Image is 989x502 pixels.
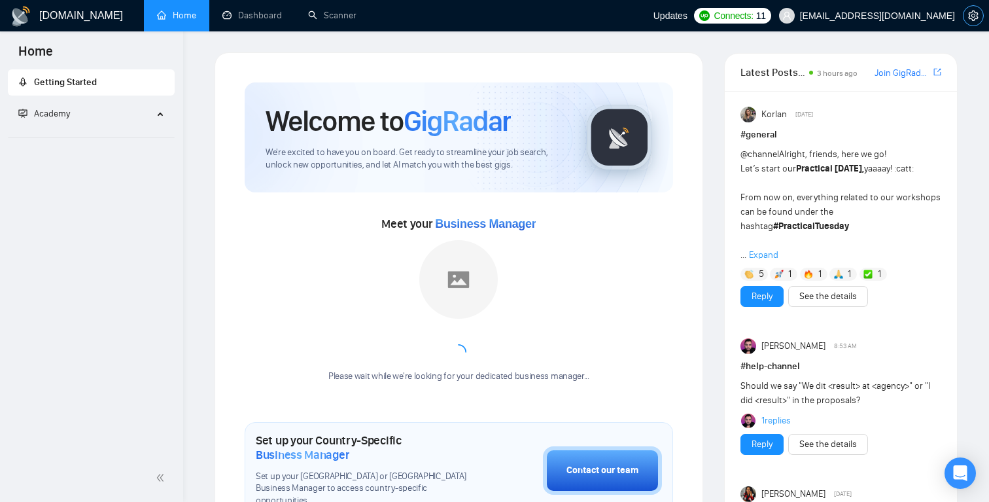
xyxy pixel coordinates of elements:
[963,10,983,21] span: setting
[321,370,597,383] div: Please wait while we're looking for your dedicated business manager...
[875,66,931,81] a: Join GigRadar Slack Community
[266,147,566,171] span: We're excited to have you on board. Get ready to streamline your job search, unlock new opportuni...
[740,359,941,374] h1: # help-channel
[18,108,70,119] span: Academy
[761,107,787,122] span: Korlan
[404,103,511,139] span: GigRadar
[834,488,852,500] span: [DATE]
[799,289,857,304] a: See the details
[699,10,710,21] img: upwork-logo.png
[449,342,468,362] span: loading
[308,10,356,21] a: searchScanner
[435,217,536,230] span: Business Manager
[834,270,843,279] img: 🙏
[18,77,27,86] span: rocket
[740,149,779,160] span: @channel
[740,107,756,122] img: Korlan
[8,69,175,96] li: Getting Started
[761,487,825,501] span: [PERSON_NAME]
[752,437,772,452] a: Reply
[10,6,31,27] img: logo
[34,108,70,119] span: Academy
[714,9,753,23] span: Connects:
[157,10,196,21] a: homeHome
[740,64,805,81] span: Latest Posts from the GigRadar Community
[756,9,766,23] span: 11
[744,270,754,279] img: 👏
[740,128,941,142] h1: # general
[788,434,868,455] button: See the details
[933,66,941,79] a: export
[587,105,652,170] img: gigradar-logo.png
[788,268,791,281] span: 1
[878,268,881,281] span: 1
[543,446,662,495] button: Contact our team
[761,339,825,353] span: [PERSON_NAME]
[773,221,849,232] strong: #PracticalTuesday
[740,338,756,354] img: Rodrigo Nask
[834,340,857,352] span: 8:53 AM
[653,10,687,21] span: Updates
[381,217,536,231] span: Meet your
[222,10,282,21] a: dashboardDashboard
[774,270,784,279] img: 🚀
[761,414,791,427] a: 1replies
[848,268,851,281] span: 1
[749,249,778,260] span: Expand
[740,486,756,502] img: Veronica Phillip
[740,434,784,455] button: Reply
[8,42,63,69] span: Home
[804,270,813,279] img: 🔥
[818,268,822,281] span: 1
[8,132,175,141] li: Academy Homepage
[740,380,930,406] span: Should we say "We dit <result> at <agency>" or "I did <result>" in the proposals?
[782,11,791,20] span: user
[795,109,813,120] span: [DATE]
[788,286,868,307] button: See the details
[740,149,941,260] span: Alright, friends, here we go! Let’s start our yaaaay! :catt: From now on, everything related to o...
[945,457,976,489] div: Open Intercom Messenger
[796,163,864,174] strong: Practical [DATE],
[863,270,873,279] img: ✅
[419,240,498,319] img: placeholder.png
[752,289,772,304] a: Reply
[963,5,984,26] button: setting
[566,463,638,478] div: Contact our team
[817,69,858,78] span: 3 hours ago
[266,103,511,139] h1: Welcome to
[156,471,169,484] span: double-left
[256,448,349,462] span: Business Manager
[740,286,784,307] button: Reply
[799,437,857,452] a: See the details
[741,414,755,428] img: Rodrigo Nask
[933,67,941,77] span: export
[759,268,764,281] span: 5
[18,109,27,118] span: fund-projection-screen
[34,77,97,88] span: Getting Started
[256,433,477,462] h1: Set up your Country-Specific
[963,10,984,21] a: setting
